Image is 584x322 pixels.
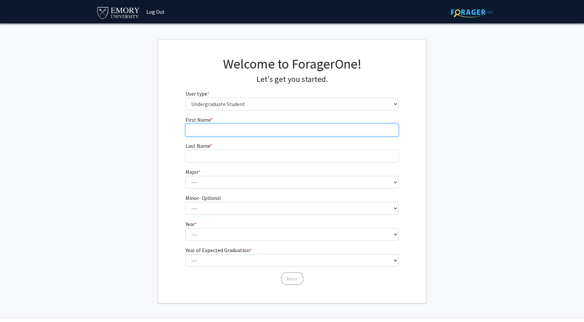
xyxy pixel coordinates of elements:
iframe: Chat [5,292,28,317]
span: Last Name [186,142,210,149]
label: Year [186,220,197,228]
label: Major [186,168,201,176]
img: Emory University Logo [96,5,141,20]
img: ForagerOne Logo [451,7,493,17]
label: Year of Expected Graduation [186,246,252,254]
label: Minor [186,194,221,202]
h1: Welcome to ForagerOne! [186,56,399,72]
button: Next [281,272,303,285]
h4: Let's get you started. [186,75,399,84]
span: First Name [186,116,211,123]
label: User type [186,90,209,98]
i: - Optional [199,195,221,201]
